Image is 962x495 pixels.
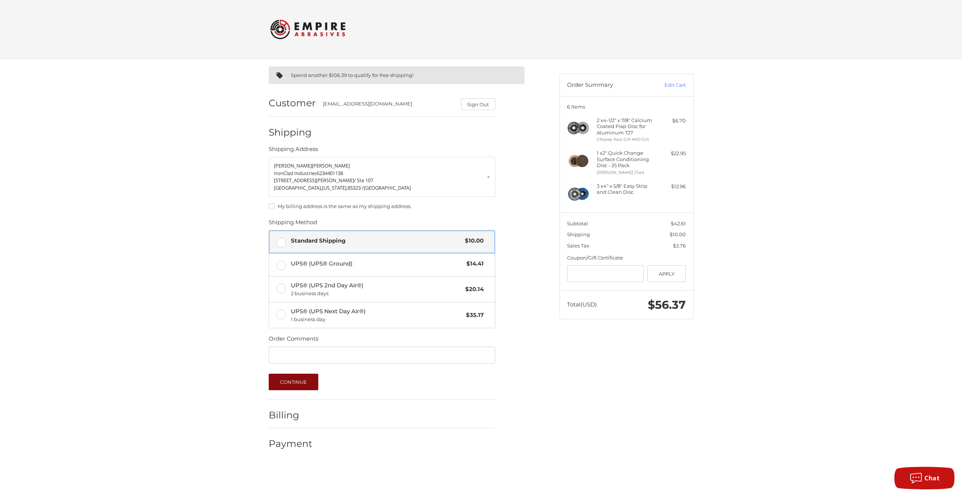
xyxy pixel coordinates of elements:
legend: Shipping Address [269,145,318,157]
span: UPS® (UPS Next Day Air®) [291,307,463,323]
span: Shipping [567,231,590,237]
h2: Payment [269,438,313,450]
input: Gift Certificate or Coupon Code [567,265,644,282]
li: [PERSON_NAME] (Tan) [597,169,654,176]
span: $35.17 [463,311,484,320]
span: 2 business days [291,290,462,297]
span: UPS® (UPS 2nd Day Air®) [291,281,462,297]
span: $3.76 [673,243,686,249]
span: $14.41 [463,260,484,268]
img: Empire Abrasives [270,15,345,44]
div: $12.96 [656,183,686,190]
h4: 1 x 2" Quick Change Surface Conditioning Disc - 25 Pack [597,150,654,168]
span: Spend another $106.39 to qualify for free shipping! [291,72,413,78]
h3: Order Summary [567,81,648,89]
span: $42.61 [671,220,686,226]
span: $56.37 [648,298,686,312]
div: $6.70 [656,117,686,125]
span: $10.00 [461,237,484,245]
button: Sign Out [461,98,495,110]
span: [GEOGRAPHIC_DATA] [364,184,411,191]
a: Enter or select a different address [269,157,495,197]
button: Continue [269,374,319,390]
div: [EMAIL_ADDRESS][DOMAIN_NAME] [323,100,454,110]
h2: Billing [269,409,313,421]
span: [PERSON_NAME] [312,162,350,169]
h2: Shipping [269,127,313,138]
div: $22.95 [656,150,686,157]
h4: 2 x 4-1/2" x 7/8" Calcium Coated Flap Disc for Aluminum T27 [597,117,654,136]
span: 85323 / [348,184,364,191]
span: $10.00 [670,231,686,237]
span: Subtotal [567,220,588,226]
span: [STREET_ADDRESS][PERSON_NAME] [274,177,354,184]
span: [GEOGRAPHIC_DATA], [274,184,322,191]
a: Edit Cart [648,81,686,89]
span: UPS® (UPS® Ground) [291,260,463,268]
span: / Ste 107 [354,177,373,184]
span: Chat [924,474,939,482]
span: Standard Shipping [291,237,461,245]
h2: Customer [269,97,316,109]
li: Choose Your Grit #60 Grit [597,136,654,143]
span: Total (USD) [567,301,597,308]
h4: 3 x 4" x 5/8" Easy Strip and Clean Disc [597,183,654,195]
button: Chat [894,467,954,489]
span: IronClad Industries [274,170,317,177]
legend: Shipping Method [269,218,317,230]
span: 6234401138 [317,170,343,177]
button: Apply [647,265,686,282]
span: [US_STATE], [322,184,348,191]
span: Sales Tax [567,243,589,249]
h3: 6 Items [567,104,686,110]
label: My billing address is the same as my shipping address. [269,203,495,209]
span: 1 business day [291,316,463,323]
legend: Order Comments [269,335,318,347]
span: [PERSON_NAME] [274,162,312,169]
div: Coupon/Gift Certificate [567,254,686,262]
span: $20.14 [462,285,484,294]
